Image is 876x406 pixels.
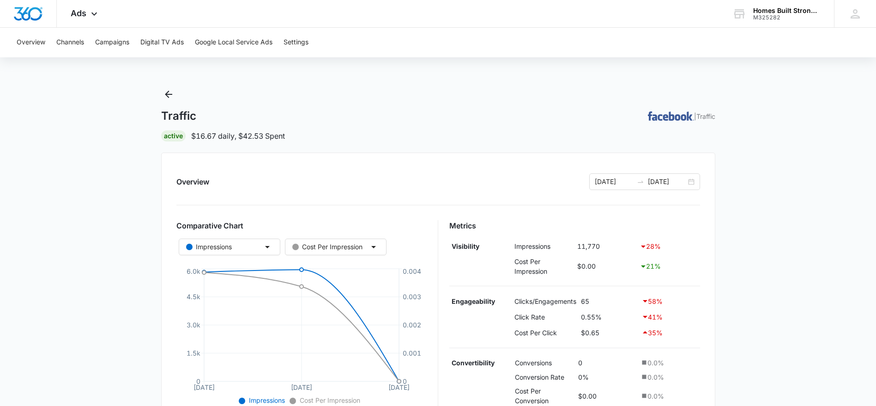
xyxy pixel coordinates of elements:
td: 0% [576,370,638,384]
td: Clicks/Engagements [512,294,579,309]
div: Active [161,130,186,141]
button: Channels [56,28,84,57]
button: Back [161,87,176,102]
td: Conversions [513,356,576,370]
tspan: 3.0k [186,321,200,329]
button: Settings [284,28,308,57]
tspan: 0 [196,377,200,385]
td: Cost Per Click [512,325,579,340]
div: 28 % [640,241,697,252]
span: Impressions [247,396,285,404]
h1: Traffic [161,109,196,123]
div: 35 % [641,327,698,338]
div: account id [753,14,821,21]
tspan: 0.001 [403,349,421,357]
td: 0 [576,356,638,370]
span: Cost Per Impression [298,396,360,404]
input: Start date [595,177,633,187]
tspan: 4.5k [186,293,200,301]
tspan: [DATE] [388,383,410,391]
td: Impressions [512,239,575,254]
td: $0.00 [575,254,638,278]
tspan: 6.0k [186,267,200,275]
td: Conversion Rate [513,370,576,384]
p: | Traffic [694,111,715,121]
button: Overview [17,28,45,57]
div: 21 % [640,261,697,272]
div: 58 % [641,295,698,307]
button: Campaigns [95,28,129,57]
strong: Convertibility [452,359,495,367]
div: 0.0 % [640,372,698,382]
td: Cost Per Impression [512,254,575,278]
div: 0.0 % [640,358,698,368]
td: Click Rate [512,309,579,325]
button: Digital TV Ads [140,28,184,57]
td: 11,770 [575,239,638,254]
h3: Comparative Chart [176,220,427,231]
td: $0.65 [579,325,639,340]
strong: Visibility [452,242,479,250]
button: Google Local Service Ads [195,28,272,57]
h3: Metrics [449,220,700,231]
div: 0.0 % [640,391,698,401]
div: account name [753,7,821,14]
strong: Engageability [452,297,495,305]
input: End date [648,177,686,187]
img: FACEBOOK [648,111,694,121]
span: to [637,178,644,185]
tspan: 1.5k [186,349,200,357]
p: $16.67 daily , $42.53 Spent [191,130,285,141]
tspan: 0.002 [403,321,421,329]
span: Ads [71,8,86,18]
span: swap-right [637,178,644,185]
button: Cost Per Impression [285,239,387,255]
button: Impressions [179,239,280,255]
td: 65 [579,294,639,309]
tspan: [DATE] [193,383,214,391]
div: Cost Per Impression [292,242,362,252]
tspan: 0 [403,377,407,385]
div: Impressions [186,242,232,252]
td: 0.55% [579,309,639,325]
tspan: [DATE] [291,383,312,391]
h2: Overview [176,176,209,187]
tspan: 0.003 [403,293,421,301]
tspan: 0.004 [403,267,421,275]
div: 41 % [641,311,698,322]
